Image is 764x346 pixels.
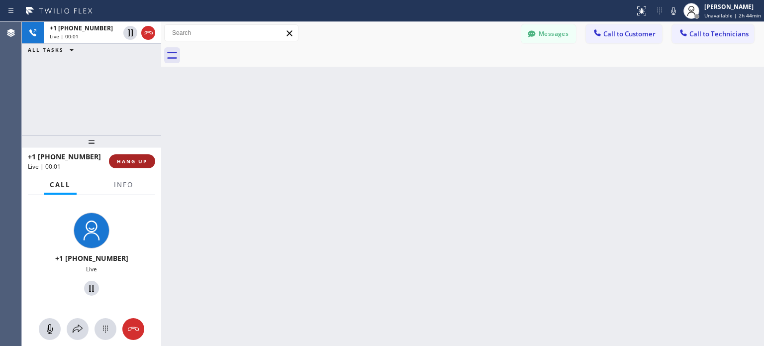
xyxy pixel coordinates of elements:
button: Call to Customer [586,24,662,43]
span: ALL TASKS [28,46,64,53]
div: [PERSON_NAME] [704,2,761,11]
input: Search [165,25,298,41]
button: Mute [667,4,680,18]
span: Live [86,265,97,273]
span: Info [114,180,133,189]
span: +1 [PHONE_NUMBER] [50,24,113,32]
span: Live | 00:01 [28,162,61,171]
button: Messages [521,24,576,43]
button: Call [44,175,77,195]
span: HANG UP [117,158,147,165]
span: Live | 00:01 [50,33,79,40]
button: Info [108,175,139,195]
span: Call to Technicians [689,29,749,38]
span: Unavailable | 2h 44min [704,12,761,19]
button: Hold Customer [123,26,137,40]
span: +1 [PHONE_NUMBER] [55,253,128,263]
button: Call to Technicians [672,24,754,43]
button: Open directory [67,318,89,340]
button: HANG UP [109,154,155,168]
span: Call to Customer [603,29,656,38]
span: +1 [PHONE_NUMBER] [28,152,101,161]
button: Hold Customer [84,281,99,296]
button: Hang up [122,318,144,340]
button: Open dialpad [95,318,116,340]
button: Mute [39,318,61,340]
button: ALL TASKS [22,44,84,56]
button: Hang up [141,26,155,40]
span: Call [50,180,71,189]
